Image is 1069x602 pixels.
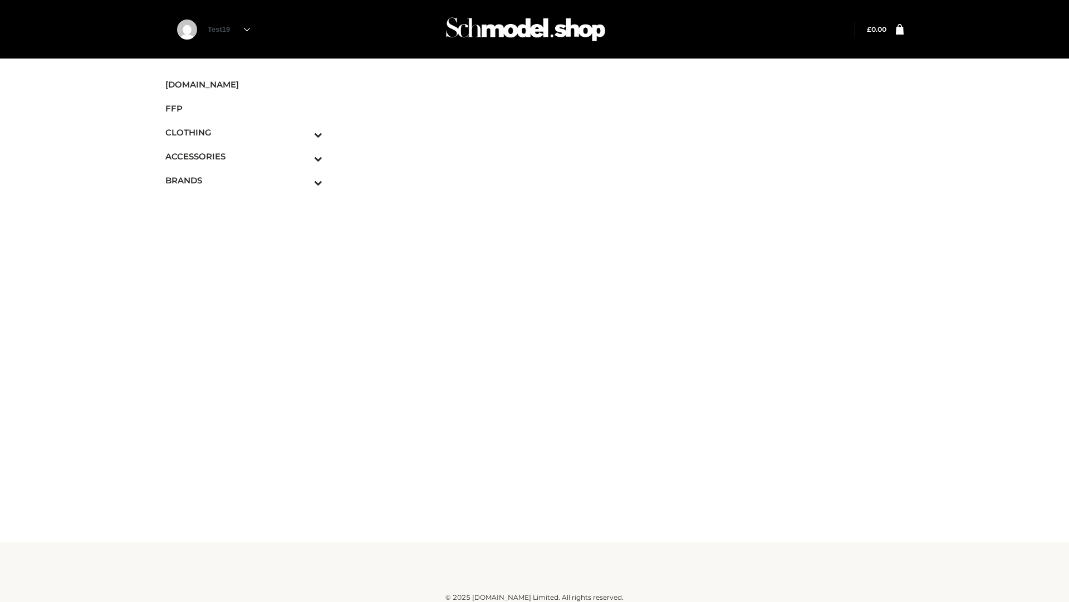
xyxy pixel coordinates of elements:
span: FFP [165,102,322,115]
button: Toggle Submenu [283,120,322,144]
span: BRANDS [165,174,322,187]
a: £0.00 [867,25,886,33]
button: Toggle Submenu [283,168,322,192]
img: Schmodel Admin 964 [442,7,609,51]
a: CLOTHINGToggle Submenu [165,120,322,144]
bdi: 0.00 [867,25,886,33]
span: [DOMAIN_NAME] [165,78,322,91]
a: Test19 [208,25,250,33]
span: £ [867,25,871,33]
a: FFP [165,96,322,120]
span: CLOTHING [165,126,322,139]
a: [DOMAIN_NAME] [165,72,322,96]
a: ACCESSORIESToggle Submenu [165,144,322,168]
button: Toggle Submenu [283,144,322,168]
span: ACCESSORIES [165,150,322,163]
a: BRANDSToggle Submenu [165,168,322,192]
